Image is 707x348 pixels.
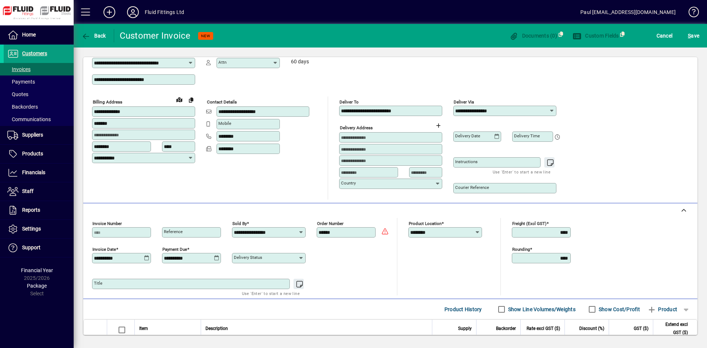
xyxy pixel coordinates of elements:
[4,75,74,88] a: Payments
[4,88,74,101] a: Quotes
[139,324,148,333] span: Item
[455,159,478,164] mat-label: Instructions
[4,113,74,126] a: Communications
[7,116,51,122] span: Communications
[22,245,41,250] span: Support
[22,226,41,232] span: Settings
[7,104,38,110] span: Backorders
[507,29,559,42] button: Documents (0)
[120,30,191,42] div: Customer Invoice
[98,6,121,19] button: Add
[444,303,482,315] span: Product History
[527,324,560,333] span: Rate excl GST ($)
[121,6,145,19] button: Profile
[232,221,247,226] mat-label: Sold by
[4,201,74,219] a: Reports
[21,267,53,273] span: Financial Year
[493,168,551,176] mat-hint: Use 'Enter' to start a new line
[185,94,197,106] button: Copy to Delivery address
[647,303,677,315] span: Product
[317,221,344,226] mat-label: Order number
[7,79,35,85] span: Payments
[455,185,489,190] mat-label: Courier Reference
[92,221,122,226] mat-label: Invoice number
[173,94,185,105] a: View on map
[409,221,442,226] mat-label: Product location
[4,182,74,201] a: Staff
[4,63,74,75] a: Invoices
[341,180,356,186] mat-label: Country
[634,324,648,333] span: GST ($)
[340,99,359,105] mat-label: Deliver To
[509,33,557,39] span: Documents (0)
[442,303,485,316] button: Product History
[27,283,47,289] span: Package
[7,66,31,72] span: Invoices
[657,30,673,42] span: Cancel
[688,33,691,39] span: S
[242,289,300,298] mat-hint: Use 'Enter' to start a new line
[512,221,546,226] mat-label: Freight (excl GST)
[507,306,576,313] label: Show Line Volumes/Weights
[512,247,530,252] mat-label: Rounding
[580,6,676,18] div: Paul [EMAIL_ADDRESS][DOMAIN_NAME]
[164,229,183,234] mat-label: Reference
[688,30,699,42] span: ave
[4,220,74,238] a: Settings
[80,29,108,42] button: Back
[573,33,619,39] span: Custom Fields
[22,207,40,213] span: Reports
[22,151,43,157] span: Products
[683,1,698,25] a: Knowledge Base
[205,324,228,333] span: Description
[22,169,45,175] span: Financials
[201,34,210,38] span: NEW
[81,33,106,39] span: Back
[455,133,480,138] mat-label: Delivery date
[92,247,116,252] mat-label: Invoice date
[4,164,74,182] a: Financials
[597,306,640,313] label: Show Cost/Profit
[22,32,36,38] span: Home
[579,324,604,333] span: Discount (%)
[291,59,309,65] span: 60 days
[162,247,187,252] mat-label: Payment due
[218,60,226,65] mat-label: Attn
[22,188,34,194] span: Staff
[4,26,74,44] a: Home
[234,255,262,260] mat-label: Delivery status
[7,91,28,97] span: Quotes
[74,29,114,42] app-page-header-button: Back
[22,132,43,138] span: Suppliers
[4,239,74,257] a: Support
[644,303,681,316] button: Product
[94,281,102,286] mat-label: Title
[432,120,444,131] button: Choose address
[4,126,74,144] a: Suppliers
[571,29,621,42] button: Custom Fields
[458,324,472,333] span: Supply
[454,99,474,105] mat-label: Deliver via
[22,50,47,56] span: Customers
[655,29,675,42] button: Cancel
[4,145,74,163] a: Products
[496,324,516,333] span: Backorder
[686,29,701,42] button: Save
[658,320,688,337] span: Extend excl GST ($)
[218,121,231,126] mat-label: Mobile
[514,133,540,138] mat-label: Delivery time
[4,101,74,113] a: Backorders
[145,6,184,18] div: Fluid Fittings Ltd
